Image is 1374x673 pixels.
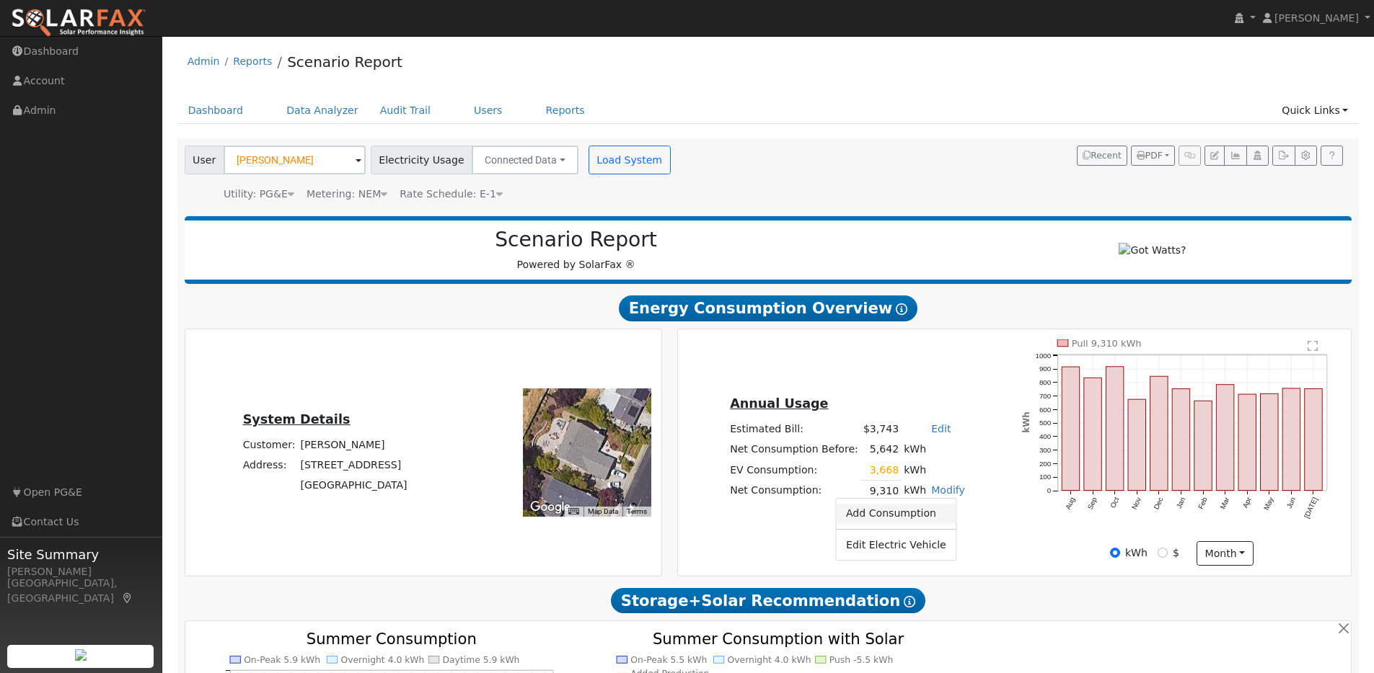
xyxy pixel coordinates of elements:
[860,440,901,460] td: 5,642
[931,484,965,496] a: Modify
[1039,365,1052,373] text: 900
[1308,340,1318,352] text: 
[728,655,811,665] text: Overnight 4.0 kWh
[860,460,901,481] td: 3,668
[1172,389,1189,491] rect: onclick=""
[1130,496,1142,511] text: Nov
[298,476,410,496] td: [GEOGRAPHIC_DATA]
[340,655,424,665] text: Overnight 4.0 kWh
[627,507,647,515] a: Terms (opens in new tab)
[1047,486,1052,494] text: 0
[1197,541,1254,566] button: month
[240,455,298,475] td: Address:
[177,97,255,124] a: Dashboard
[836,535,956,555] a: Edit Electric Vehicle
[1128,399,1145,490] rect: onclick=""
[1295,146,1317,166] button: Settings
[904,596,915,607] i: Show Help
[836,504,956,524] a: Add Consumption
[1039,473,1052,481] text: 100
[1110,548,1120,558] input: kWh
[1175,496,1187,509] text: Jan
[728,419,861,440] td: Estimated Bill:
[185,146,224,174] span: User
[568,507,578,517] button: Keyboard shortcuts
[121,592,134,604] a: Map
[287,53,402,71] a: Scenario Report
[1150,376,1168,490] rect: onclick=""
[1282,388,1300,491] rect: onclick=""
[902,440,968,460] td: kWh
[1137,151,1163,161] span: PDF
[896,303,907,315] i: Show Help
[307,630,477,648] text: Summer Consumption
[1219,496,1231,511] text: Mar
[1062,367,1079,491] rect: onclick=""
[1039,432,1052,440] text: 400
[11,8,146,38] img: SolarFax
[728,481,861,502] td: Net Consumption:
[1064,496,1076,510] text: Aug
[619,295,917,321] span: Energy Consumption Overview
[1224,146,1246,166] button: Multi-Series Graph
[1039,460,1052,468] text: 200
[730,396,828,411] u: Annual Usage
[1036,352,1052,360] text: 1000
[1197,496,1209,510] text: Feb
[1305,389,1322,491] rect: onclick=""
[728,440,861,460] td: Net Consumption Before:
[243,412,351,427] u: System Details
[1086,496,1099,511] text: Sep
[1039,378,1052,386] text: 800
[527,498,574,517] img: Google
[1119,243,1186,258] img: Got Watts?
[1285,496,1298,509] text: Jun
[298,434,410,455] td: [PERSON_NAME]
[240,434,298,455] td: Customer:
[527,498,574,517] a: Open this area in Google Maps (opens a new window)
[7,564,154,579] div: [PERSON_NAME]
[630,655,707,665] text: On-Peak 5.5 kWh
[588,507,618,517] button: Map Data
[199,228,953,252] h2: Scenario Report
[1274,12,1359,24] span: [PERSON_NAME]
[1125,545,1148,561] label: kWh
[1303,496,1319,520] text: [DATE]
[1039,419,1052,427] text: 500
[276,97,369,124] a: Data Analyzer
[1153,496,1165,511] text: Dec
[1072,338,1142,349] text: Pull 9,310 kWh
[1109,496,1121,509] text: Oct
[1131,146,1175,166] button: PDF
[1262,496,1275,512] text: May
[589,146,671,174] button: Load System
[224,146,366,174] input: Select a User
[307,187,387,202] div: Metering: NEM
[369,97,441,124] a: Audit Trail
[233,55,272,67] a: Reports
[1158,548,1168,558] input: $
[298,455,410,475] td: [STREET_ADDRESS]
[611,588,925,614] span: Storage+Solar Recommendation
[1241,496,1254,509] text: Apr
[75,649,87,661] img: retrieve
[1271,97,1359,124] a: Quick Links
[860,481,901,502] td: 9,310
[829,655,894,665] text: Push -5.5 kWh
[1205,146,1225,166] button: Edit User
[1217,385,1234,491] rect: onclick=""
[1194,401,1212,490] rect: onclick=""
[1238,394,1256,490] rect: onclick=""
[371,146,472,174] span: Electricity Usage
[1321,146,1343,166] a: Help Link
[1039,392,1052,400] text: 700
[902,481,929,502] td: kWh
[1021,412,1031,433] text: kWh
[7,545,154,564] span: Site Summary
[224,187,294,202] div: Utility: PG&E
[653,630,904,648] text: Summer Consumption with Solar
[192,228,961,272] div: Powered by SolarFax ®
[1173,545,1179,561] label: $
[1039,406,1052,414] text: 600
[244,655,320,665] text: On-Peak 5.9 kWh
